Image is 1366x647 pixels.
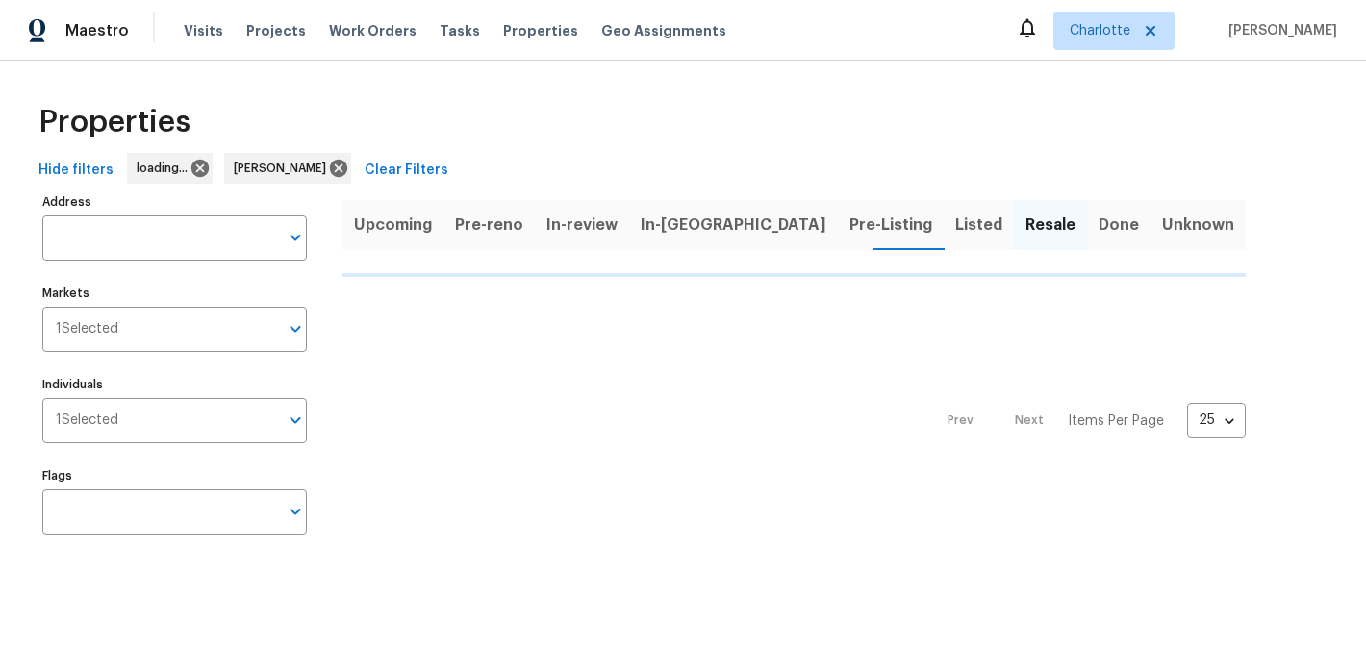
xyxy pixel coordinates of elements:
span: Projects [246,21,306,40]
span: [PERSON_NAME] [1221,21,1337,40]
button: Open [282,224,309,251]
span: Work Orders [329,21,417,40]
button: Open [282,498,309,525]
span: Properties [503,21,578,40]
span: Done [1099,212,1139,238]
span: 1 Selected [56,321,118,337]
div: 25 [1187,395,1246,445]
p: Items Per Page [1068,411,1164,431]
nav: Pagination Navigation [929,288,1246,554]
label: Address [42,196,307,208]
span: In-review [546,212,618,238]
label: Individuals [42,379,307,390]
span: Resale [1025,212,1075,238]
button: Clear Filters [357,153,456,188]
div: loading... [127,153,213,184]
span: Charlotte [1070,21,1130,40]
span: Upcoming [354,212,432,238]
span: Properties [38,112,190,132]
span: loading... [137,159,195,178]
span: [PERSON_NAME] [234,159,334,178]
span: In-[GEOGRAPHIC_DATA] [641,212,826,238]
button: Open [282,315,309,342]
button: Open [282,407,309,434]
span: Clear Filters [365,159,448,183]
label: Flags [42,470,307,482]
span: Visits [184,21,223,40]
button: Hide filters [31,153,121,188]
span: 1 Selected [56,412,118,429]
label: Markets [42,287,307,299]
span: Listed [955,212,1002,238]
span: Unknown [1162,212,1234,238]
span: Hide filters [38,159,114,183]
span: Maestro [65,21,129,40]
span: Tasks [440,24,480,37]
span: Geo Assignments [601,21,726,40]
div: [PERSON_NAME] [224,153,351,184]
span: Pre-reno [455,212,523,238]
span: Pre-Listing [849,212,932,238]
